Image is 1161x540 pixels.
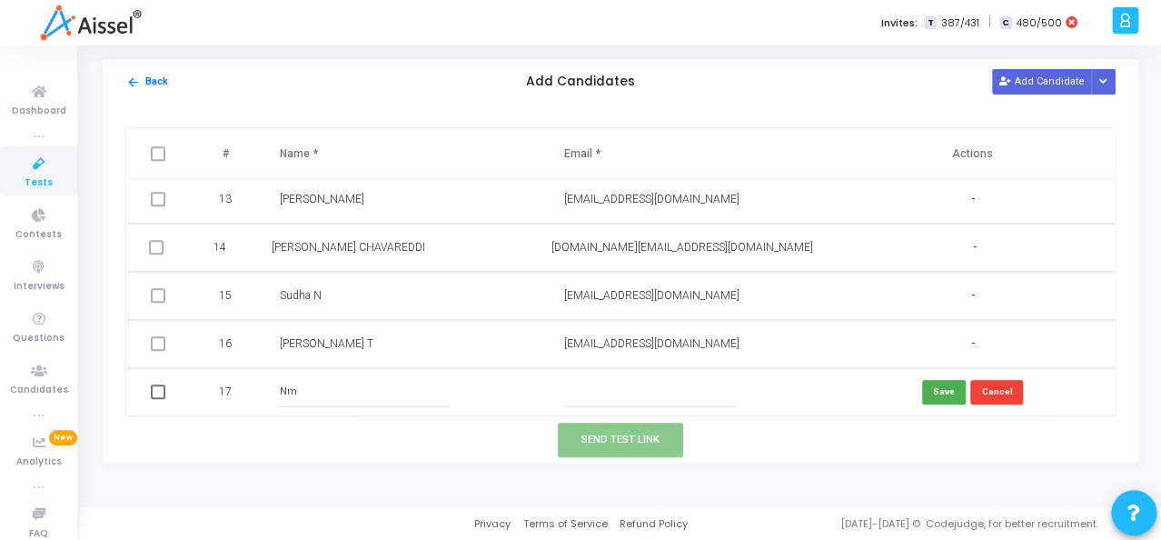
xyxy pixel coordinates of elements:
span: - [973,240,977,255]
label: Invites: [880,15,917,31]
img: logo [40,5,141,41]
th: # [193,128,261,179]
button: Cancel [970,380,1023,405]
span: [PERSON_NAME] [280,193,364,205]
span: [EMAIL_ADDRESS][DOMAIN_NAME] [564,193,739,205]
span: Sudha N [280,289,322,302]
span: Analytics [16,455,62,470]
th: Name * [262,128,546,179]
span: Questions [13,331,64,346]
span: [PERSON_NAME] CHAVAREDDI [272,241,425,254]
span: [PERSON_NAME] T [280,337,373,350]
span: [EMAIL_ADDRESS][DOMAIN_NAME] [564,289,739,302]
a: Refund Policy [620,516,688,532]
span: Candidates [10,383,68,398]
span: 14 [213,239,226,255]
span: 13 [219,191,232,207]
span: 15 [219,287,232,304]
span: Dashboard [12,104,66,119]
a: Terms of Service [522,516,607,532]
mat-icon: arrow_back [126,75,140,89]
span: - [970,288,974,304]
span: New [49,430,77,445]
span: 387/431 [940,15,978,31]
span: 480/500 [1016,15,1061,31]
span: Interviews [14,279,64,295]
span: 16 [219,335,232,352]
span: 17 [219,384,232,400]
button: Send Test Link [558,423,683,456]
button: Back [125,74,169,91]
span: C [999,16,1011,30]
span: - [970,336,974,352]
th: Email * [546,128,830,179]
th: Actions [830,128,1115,179]
button: Add Candidate [992,69,1092,94]
span: | [987,13,990,32]
span: - [970,192,974,207]
span: [EMAIL_ADDRESS][DOMAIN_NAME] [564,337,739,350]
span: Contests [15,227,62,243]
div: [DATE]-[DATE] © Codejudge, for better recruitment. [688,516,1138,532]
button: Save [922,380,966,405]
span: T [924,16,936,30]
span: Tests [25,175,53,191]
h5: Add Candidates [526,75,635,90]
span: [DOMAIN_NAME][EMAIL_ADDRESS][DOMAIN_NAME] [551,241,812,254]
div: Button group with nested dropdown [1091,69,1116,94]
a: Privacy [474,516,511,532]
